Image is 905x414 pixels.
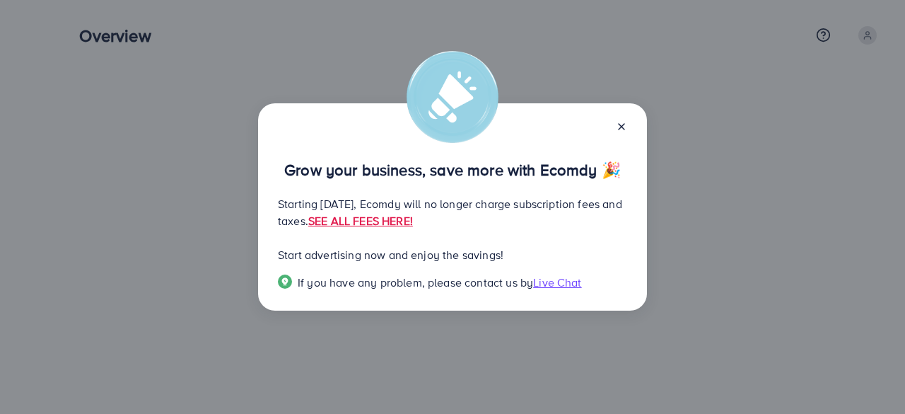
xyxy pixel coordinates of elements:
img: alert [407,51,498,143]
a: SEE ALL FEES HERE! [308,213,413,229]
p: Grow your business, save more with Ecomdy 🎉 [278,161,627,178]
p: Starting [DATE], Ecomdy will no longer charge subscription fees and taxes. [278,195,627,229]
span: If you have any problem, please contact us by [298,275,533,290]
span: Live Chat [533,275,581,290]
img: Popup guide [278,275,292,289]
p: Start advertising now and enjoy the savings! [278,246,627,263]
